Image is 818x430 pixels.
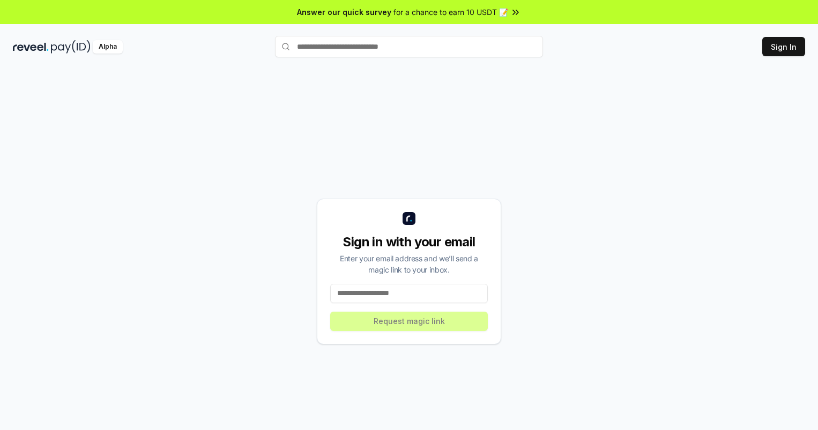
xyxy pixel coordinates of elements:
div: Alpha [93,40,123,54]
span: Answer our quick survey [297,6,391,18]
img: reveel_dark [13,40,49,54]
span: for a chance to earn 10 USDT 📝 [393,6,508,18]
div: Sign in with your email [330,233,488,251]
button: Sign In [762,37,805,56]
img: logo_small [403,212,415,225]
div: Enter your email address and we’ll send a magic link to your inbox. [330,253,488,275]
img: pay_id [51,40,91,54]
